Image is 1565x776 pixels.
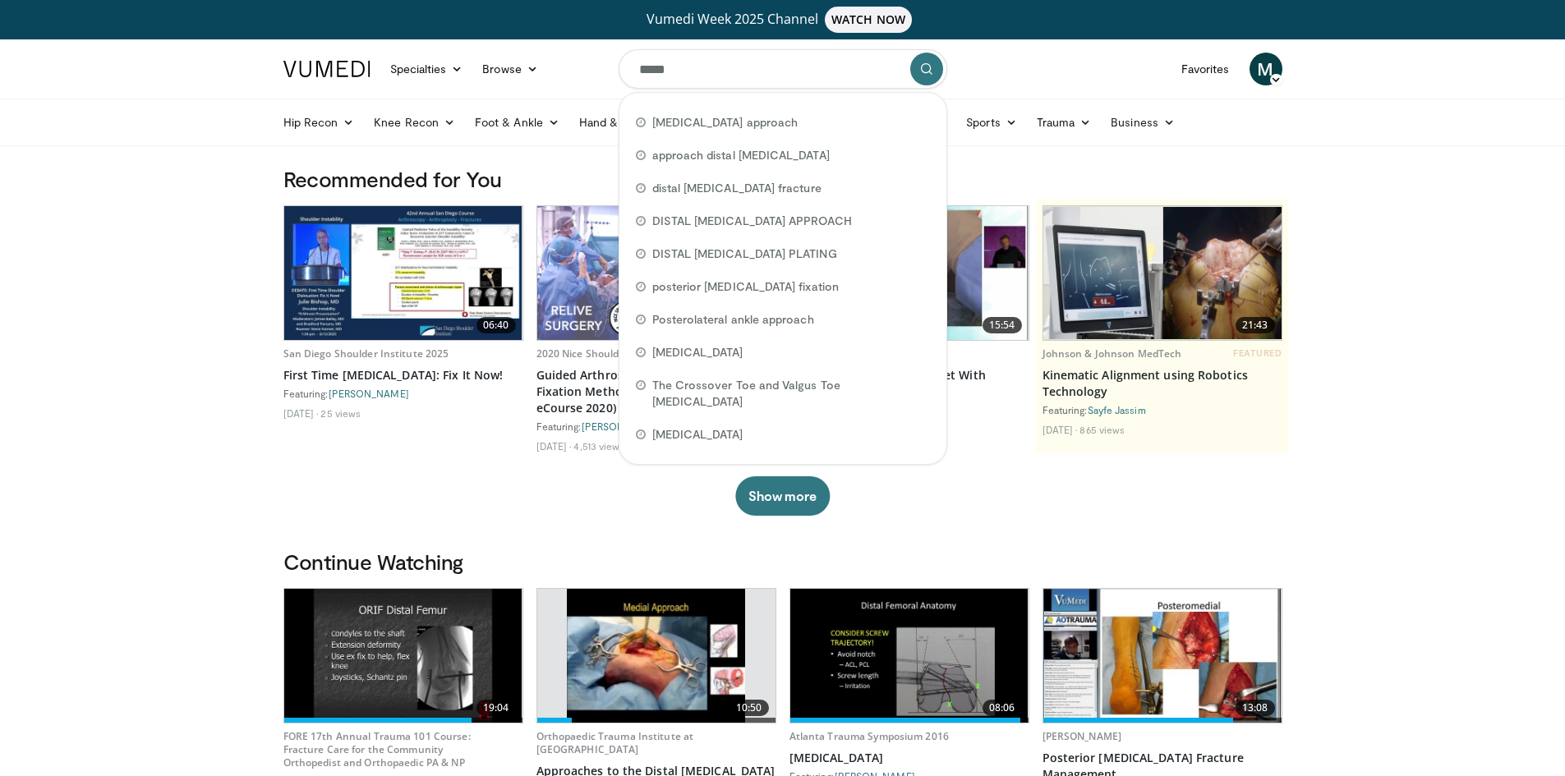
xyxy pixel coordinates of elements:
a: Favorites [1171,53,1240,85]
span: [MEDICAL_DATA] [652,344,743,360]
a: Foot & Ankle [465,106,569,139]
a: Specialties [380,53,473,85]
div: Featuring: [536,420,776,433]
a: Johnson & Johnson MedTech [1043,347,1182,360]
a: FORE 17th Annual Trauma 101 Course: Fracture Care for the Community Orthopedist and Orthopaedic P... [283,729,471,769]
img: bd556dd6-d2ca-44a0-9790-520f8bc1031c.jpg.620x360_q85_upscale.jpg [537,206,776,340]
span: 06:40 [476,317,516,333]
span: DISTAL [MEDICAL_DATA] APPROACH [652,213,852,229]
span: distal [MEDICAL_DATA] fracture [652,180,822,196]
a: 13:08 [1043,589,1282,723]
a: Atlanta Trauma Symposium 2016 [789,729,949,743]
span: [MEDICAL_DATA] approach [652,114,799,131]
button: Show more [735,476,830,516]
a: Kinematic Alignment using Robotics Technology [1043,367,1282,400]
img: d5ySKFN8UhyXrjO34xMDoxOjBrO-I4W8_9.620x360_q85_upscale.jpg [567,589,746,723]
span: Posterolateral ankle approach [652,311,814,328]
span: 10:50 [730,700,769,716]
a: First Time [MEDICAL_DATA]: Fix It Now! [283,367,523,383]
span: 15:54 [983,317,1022,333]
a: Orthopaedic Trauma Institute at [GEOGRAPHIC_DATA] [536,729,694,756]
a: 19:27 [537,206,776,340]
a: Knee Recon [364,106,465,139]
a: Hand & Wrist [569,106,675,139]
li: [DATE] [536,439,572,452]
a: [PERSON_NAME] [329,388,409,399]
span: FEATURED [1233,347,1282,359]
a: Browse [472,53,548,85]
img: VuMedi Logo [283,61,371,77]
a: Trauma [1027,106,1102,139]
span: 13:08 [1236,700,1275,716]
li: [DATE] [1043,423,1078,436]
a: 08:06 [790,589,1029,723]
li: 25 views [320,406,361,420]
a: [PERSON_NAME] [582,420,662,432]
h3: Recommended for You [283,166,1282,192]
a: Sports [956,106,1027,139]
li: [DATE] [283,406,319,420]
li: 4,513 views [573,439,624,452]
span: The Crossover Toe and Valgus Toe [MEDICAL_DATA] [652,377,930,410]
a: Hip Recon [274,106,365,139]
a: 19:04 [284,589,522,723]
a: M [1250,53,1282,85]
span: approach distal [MEDICAL_DATA] [652,147,830,163]
img: 85482610-0380-4aae-aa4a-4a9be0c1a4f1.620x360_q85_upscale.jpg [1043,207,1282,340]
a: Sayfe Jassim [1088,404,1146,416]
img: 520775e4-b945-4e52-ae3a-b4b1d9154673.620x360_q85_upscale.jpg [284,206,522,340]
img: 50e07c4d-707f-48cd-824d-a6044cd0d074.620x360_q85_upscale.jpg [1043,589,1282,723]
img: heCDP4pTuni5z6vX4xMDoxOjRuMTvBNj.620x360_q85_upscale.jpg [790,589,1029,723]
a: 06:40 [284,206,522,340]
span: [MEDICAL_DATA] [652,426,743,443]
a: [MEDICAL_DATA] [789,750,1029,766]
a: 21:43 [1043,206,1282,340]
span: 19:04 [476,700,516,716]
span: WATCH NOW [825,7,912,33]
span: 21:43 [1236,317,1275,333]
span: DISTAL [MEDICAL_DATA] PLATING [652,246,837,262]
div: Featuring: [1043,403,1282,416]
span: posterior [MEDICAL_DATA] fixation [652,278,839,295]
img: 20556a46-b0be-461c-a34f-8bcbc823413e.620x360_q85_upscale.jpg [284,589,522,723]
span: 08:06 [983,700,1022,716]
a: Vumedi Week 2025 ChannelWATCH NOW [286,7,1280,33]
a: Business [1101,106,1185,139]
li: 865 views [1079,423,1125,436]
a: 2020 Nice Shoulder Course [536,347,666,360]
a: San Diego Shoulder Institute 2025 [283,347,449,360]
a: [PERSON_NAME] [1043,729,1122,743]
input: Search topics, interventions [619,49,947,89]
a: Guided Arthroscopic Latarjet: a Novel Fixation Method (LIVE from Nice Shoulder eCourse 2020) [536,367,776,416]
div: Featuring: [283,387,523,400]
h3: Continue Watching [283,549,1282,575]
a: 10:50 [537,589,776,723]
